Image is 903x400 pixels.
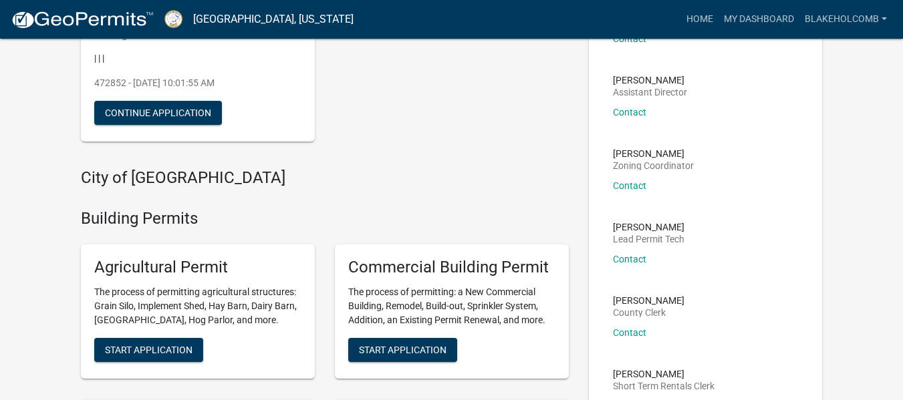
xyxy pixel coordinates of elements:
p: County Clerk [613,308,684,317]
p: Assistant Director [613,87,687,97]
a: [GEOGRAPHIC_DATA], [US_STATE] [193,8,354,31]
a: Contact [613,107,646,118]
p: [PERSON_NAME] [613,222,684,232]
h4: City of [GEOGRAPHIC_DATA] [81,168,569,188]
h5: Agricultural Permit [94,258,301,277]
a: Blakeholcomb [799,7,892,32]
p: Short Term Rentals Clerk [613,381,715,391]
h5: Commercial Building Permit [348,258,555,277]
img: Putnam County, Georgia [164,10,182,28]
a: Contact [613,254,646,264]
button: Start Application [348,338,457,362]
a: Contact [613,327,646,338]
p: Lead Permit Tech [613,234,684,244]
button: Continue Application [94,101,222,125]
p: The process of permitting agricultural structures: Grain Silo, Implement Shed, Hay Barn, Dairy Ba... [94,285,301,327]
p: [PERSON_NAME] [613,75,687,85]
h4: Building Permits [81,209,569,228]
a: My Dashboard [719,7,799,32]
p: | | | [94,51,301,65]
p: [PERSON_NAME] [613,296,684,305]
span: Start Application [359,344,446,355]
p: 472852 - [DATE] 10:01:55 AM [94,76,301,90]
p: Zoning Coordinator [613,161,694,170]
a: Home [681,7,719,32]
button: Start Application [94,338,203,362]
p: The process of permitting: a New Commercial Building, Remodel, Build-out, Sprinkler System, Addit... [348,285,555,327]
a: Contact [613,180,646,191]
span: Start Application [105,344,192,355]
a: Contact [613,33,646,44]
p: [PERSON_NAME] [613,149,694,158]
p: [PERSON_NAME] [613,369,715,379]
